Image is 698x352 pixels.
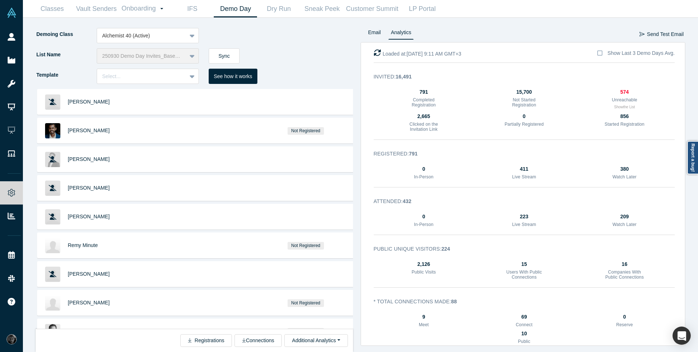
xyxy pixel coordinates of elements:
a: [PERSON_NAME] [68,214,110,219]
div: 0 [604,313,645,321]
h3: Started Registration [604,122,645,127]
a: LP Portal [401,0,444,17]
strong: 224 [441,246,450,252]
strong: 791 [409,151,418,157]
div: 2,126 [404,260,444,268]
a: Demo Day [214,0,257,17]
a: [PERSON_NAME] [68,128,110,133]
div: 380 [604,165,645,173]
a: [PERSON_NAME] [68,99,110,105]
a: Dry Run [257,0,300,17]
div: 411 [504,165,545,173]
a: Sneak Peek [300,0,344,17]
div: Show Last 3 Demo Days Avg. [607,49,675,57]
h3: Users With Public Connections [504,270,545,280]
img: Brad Hunstable's Profile Image [45,295,60,311]
label: Demoing Class [36,28,97,41]
a: Classes [31,0,74,17]
a: Vault Senders [74,0,119,17]
button: Connections [234,334,282,347]
button: Send Test Email [639,28,684,41]
h3: Connect [504,322,545,327]
h3: Invited : [374,73,665,81]
a: Email [366,28,384,40]
a: Report a bug! [687,141,698,174]
a: Customer Summit [344,0,401,17]
label: Template [36,69,97,81]
h3: Meet [404,322,444,327]
label: List Name [36,48,97,61]
h3: Registered : [374,150,665,158]
h3: Watch Later [604,174,645,179]
div: 856 [604,113,645,120]
strong: 16,491 [396,74,412,80]
button: Sync [209,48,240,64]
a: [PERSON_NAME] [68,156,110,162]
img: Rami Chousein's Account [7,334,17,344]
div: Loaded at: [DATE] 9:11 AM GMT+3 [374,49,461,58]
strong: 432 [403,198,412,204]
h3: Live Stream [504,222,545,227]
h3: In-Person [404,174,444,179]
h3: Public [504,339,545,344]
a: [PERSON_NAME] [68,328,110,334]
img: Remy Minute's Profile Image [45,238,60,253]
h3: Not Started Registration [504,97,545,108]
div: 0 [504,113,545,120]
h3: Public Unique Visitors : [374,245,665,253]
button: Showthe List [614,104,635,110]
h3: Live Stream [504,174,545,179]
h3: Reserve [604,322,645,327]
strong: 88 [451,299,457,304]
h3: Unreachable [604,97,645,102]
div: 16 [604,260,645,268]
div: 0 [404,213,444,220]
span: Not Registered [288,127,324,135]
h3: Completed Registration [404,97,444,108]
img: Alchemist Vault Logo [7,8,17,18]
h3: Watch Later [604,222,645,227]
button: Registrations [180,334,232,347]
h3: * Total Connections Made : [374,298,665,306]
h3: In-Person [404,222,444,227]
div: 15 [504,260,545,268]
div: 223 [504,213,545,220]
div: 209 [604,213,645,220]
div: 0 [404,165,444,173]
span: Not Registered [288,242,324,250]
a: IFS [171,0,214,17]
a: [PERSON_NAME] [68,300,110,306]
div: 791 [404,88,444,96]
span: Not Registered [288,299,324,307]
h3: Companies With Public Connections [604,270,645,280]
h3: Partially Registered [504,122,545,127]
div: 574 [604,88,645,96]
button: Additional Analytics [284,334,348,347]
span: Not Registered [288,328,324,336]
button: See how it works [209,69,257,84]
a: [PERSON_NAME] [68,271,110,277]
img: Ganesh R's Profile Image [45,123,60,138]
img: Pascal Mathis's Profile Image [45,324,60,339]
a: [PERSON_NAME] [68,185,110,191]
a: Onboarding [119,0,171,17]
a: Remy Minute [68,242,98,248]
a: Analytics [388,28,414,40]
div: 69 [504,313,545,321]
h3: Attended : [374,198,665,205]
div: 9 [404,313,444,321]
h3: Public Visits [404,270,444,275]
div: 2,665 [404,113,444,120]
div: 10 [504,330,545,337]
div: 15,700 [504,88,545,96]
h3: Clicked on the Invitation Link [404,122,444,132]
